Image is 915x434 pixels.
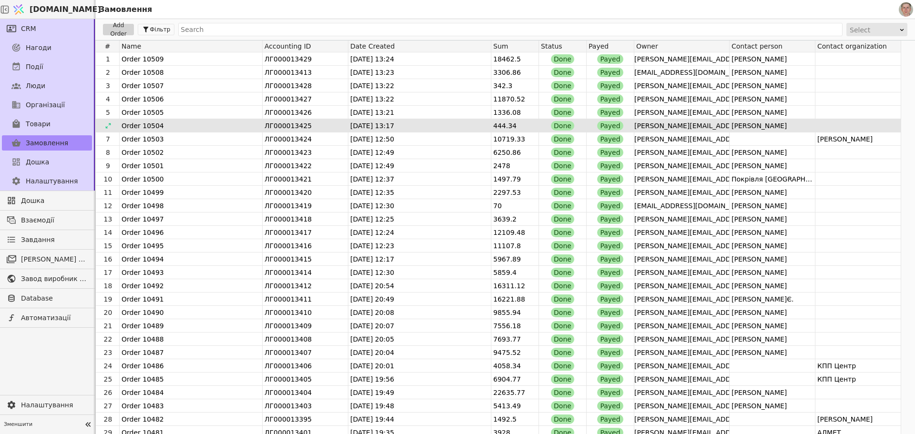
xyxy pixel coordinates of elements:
[348,252,491,266] div: [DATE] 12:17
[493,373,539,385] div: 6904.77
[21,24,36,34] span: CRM
[122,386,262,399] div: Order 10484
[730,146,815,159] div: [PERSON_NAME]
[730,399,815,413] div: [PERSON_NAME]
[348,226,491,239] div: [DATE] 12:24
[597,108,623,117] div: Payed
[551,268,574,277] div: Done
[122,42,141,50] span: Name
[2,40,92,55] a: Нагоди
[26,157,49,167] span: Дошка
[97,373,119,386] div: 25
[634,266,729,279] div: [PERSON_NAME][EMAIL_ADDRESS][DOMAIN_NAME]
[264,266,348,279] div: ЛГ000013414
[493,52,539,65] div: 18462.5
[597,388,623,397] div: Payed
[97,319,119,333] div: 21
[597,254,623,264] div: Payed
[634,159,729,172] div: [PERSON_NAME][EMAIL_ADDRESS][DOMAIN_NAME]
[634,132,729,145] div: [PERSON_NAME][EMAIL_ADDRESS][DOMAIN_NAME]
[493,266,539,279] div: 5859.4
[730,266,815,279] div: [PERSON_NAME]
[2,232,92,247] a: Завдання
[178,23,843,36] input: Search
[97,252,119,266] div: 16
[597,228,623,237] div: Payed
[597,334,623,344] div: Payed
[634,373,729,385] div: [PERSON_NAME][EMAIL_ADDRESS][DOMAIN_NAME]
[97,413,119,426] div: 28
[730,212,815,226] div: [PERSON_NAME]
[730,293,815,306] div: [PERSON_NAME]Є.
[138,24,174,35] button: Фільтр
[634,346,729,359] div: [PERSON_NAME][EMAIL_ADDRESS][DOMAIN_NAME]
[551,201,574,211] div: Done
[122,199,262,212] div: Order 10498
[97,146,119,159] div: 8
[97,66,119,79] div: 2
[815,132,901,146] div: [PERSON_NAME]
[850,23,898,37] div: Select
[730,386,815,399] div: [PERSON_NAME]
[348,199,491,212] div: [DATE] 12:30
[597,188,623,197] div: Payed
[348,306,491,319] div: [DATE] 20:08
[634,146,729,159] div: [PERSON_NAME][EMAIL_ADDRESS][DOMAIN_NAME]
[493,319,539,332] div: 7556.18
[2,59,92,74] a: Події
[634,186,729,199] div: [PERSON_NAME][EMAIL_ADDRESS][DOMAIN_NAME]
[634,279,729,292] div: [PERSON_NAME][EMAIL_ADDRESS][DOMAIN_NAME]
[264,333,348,345] div: ЛГ000013408
[264,252,348,265] div: ЛГ000013415
[264,172,348,185] div: ЛГ000013421
[97,306,119,319] div: 20
[2,78,92,93] a: Люди
[264,226,348,239] div: ЛГ000013417
[264,346,348,359] div: ЛГ000013407
[634,399,729,412] div: [PERSON_NAME][EMAIL_ADDRESS][DOMAIN_NAME]
[551,148,574,157] div: Done
[551,294,574,304] div: Done
[551,388,574,397] div: Done
[493,106,539,119] div: 1336.08
[493,42,508,50] span: Sum
[348,172,491,186] div: [DATE] 12:37
[634,199,729,212] div: [EMAIL_ADDRESS][DOMAIN_NAME]
[597,348,623,357] div: Payed
[122,159,262,172] div: Order 10501
[348,386,491,399] div: [DATE] 19:49
[634,333,729,345] div: [PERSON_NAME][EMAIL_ADDRESS][DOMAIN_NAME]
[493,279,539,292] div: 16311.12
[264,399,348,412] div: ЛГ000013403
[348,346,491,359] div: [DATE] 20:04
[493,92,539,105] div: 11870.52
[264,119,348,132] div: ЛГ000013425
[150,25,170,34] span: Фільтр
[97,266,119,279] div: 17
[589,42,609,50] span: Payed
[97,106,119,119] div: 5
[597,201,623,211] div: Payed
[597,121,623,131] div: Payed
[348,79,491,92] div: [DATE] 13:22
[122,279,262,292] div: Order 10492
[493,172,539,185] div: 1497.79
[348,279,491,293] div: [DATE] 20:54
[551,308,574,317] div: Done
[348,186,491,199] div: [DATE] 12:35
[730,119,815,132] div: [PERSON_NAME]
[493,346,539,359] div: 9475.52
[551,134,574,144] div: Done
[2,291,92,306] a: Database
[551,374,574,384] div: Done
[730,92,815,106] div: [PERSON_NAME]
[634,293,729,305] div: [PERSON_NAME][EMAIL_ADDRESS][DOMAIN_NAME]
[122,266,262,279] div: Order 10493
[264,52,348,65] div: ЛГ000013429
[97,359,119,373] div: 24
[899,2,913,17] img: 1560949290925-CROPPED-IMG_0201-2-.jpg
[730,333,815,346] div: [PERSON_NAME]
[493,239,539,252] div: 11107.8
[2,212,92,228] a: Взаємодії
[350,42,395,50] span: Date Created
